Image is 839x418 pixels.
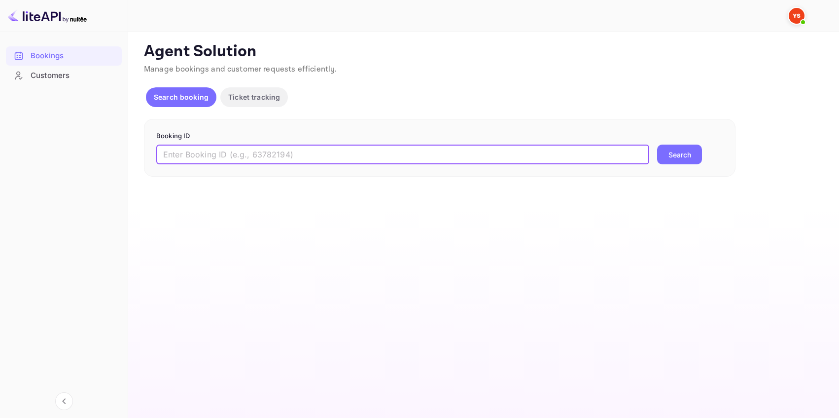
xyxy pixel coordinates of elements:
input: Enter Booking ID (e.g., 63782194) [156,145,649,164]
p: Agent Solution [144,42,821,62]
button: Search [657,145,702,164]
div: Customers [31,70,117,81]
p: Ticket tracking [228,92,280,102]
a: Customers [6,66,122,84]
div: Bookings [6,46,122,66]
span: Manage bookings and customer requests efficiently. [144,64,337,75]
img: LiteAPI logo [8,8,87,24]
button: Collapse navigation [55,392,73,410]
img: Yandex Support [789,8,804,24]
p: Search booking [154,92,209,102]
div: Customers [6,66,122,85]
p: Booking ID [156,131,723,141]
div: Bookings [31,50,117,62]
a: Bookings [6,46,122,65]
